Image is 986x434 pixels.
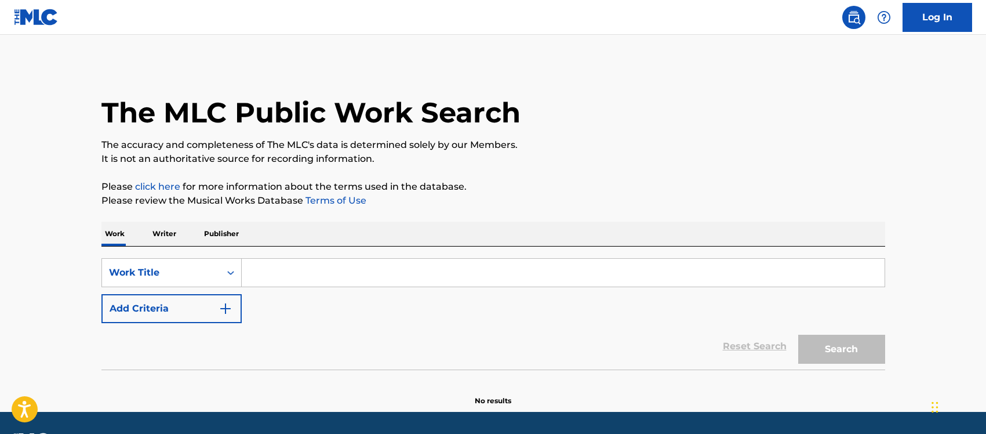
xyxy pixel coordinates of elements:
iframe: Chat Widget [928,378,986,434]
img: 9d2ae6d4665cec9f34b9.svg [219,302,232,316]
p: No results [475,382,511,406]
p: Writer [149,222,180,246]
a: Public Search [842,6,865,29]
p: Please review the Musical Works Database [101,194,885,208]
p: Please for more information about the terms used in the database. [101,180,885,194]
img: MLC Logo [14,9,59,26]
div: Help [872,6,896,29]
a: click here [135,181,180,192]
a: Terms of Use [303,195,366,206]
button: Add Criteria [101,294,242,323]
p: Publisher [201,222,242,246]
img: search [847,10,861,24]
div: Drag [932,390,938,425]
img: help [877,10,891,24]
p: It is not an authoritative source for recording information. [101,152,885,166]
h1: The MLC Public Work Search [101,95,521,130]
p: Work [101,222,128,246]
div: Work Title [109,266,213,280]
p: The accuracy and completeness of The MLC's data is determined solely by our Members. [101,138,885,152]
a: Log In [903,3,972,32]
form: Search Form [101,258,885,370]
